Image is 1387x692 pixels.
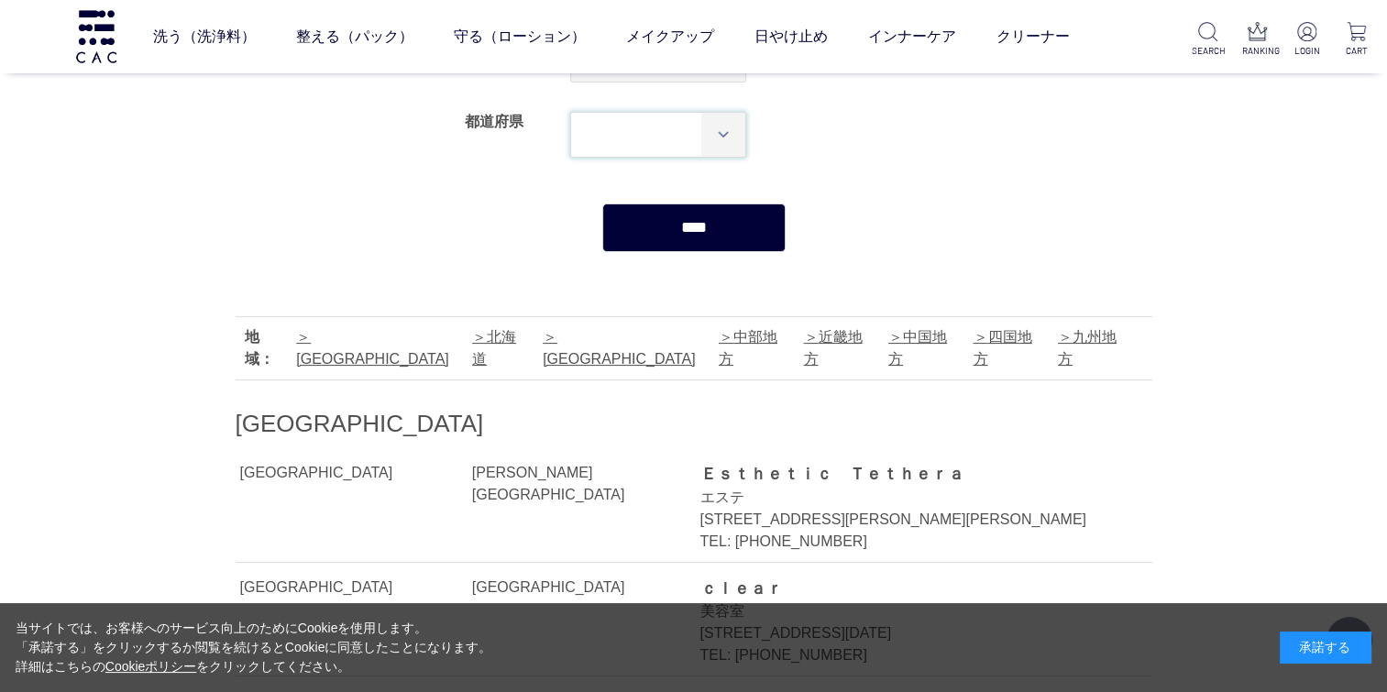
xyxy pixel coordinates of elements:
[1291,22,1323,58] a: LOGIN
[245,326,288,370] div: 地域：
[1241,44,1273,58] p: RANKING
[699,531,1110,553] div: TEL: [PHONE_NUMBER]
[1241,22,1273,58] a: RANKING
[888,329,947,367] a: 中国地方
[296,329,449,367] a: [GEOGRAPHIC_DATA]
[754,11,827,62] a: 日やけ止め
[453,11,585,62] a: 守る（ローション）
[699,462,1110,486] div: Ｅｓｔｈｅｔｉｃ Ｔｅｔｈｅｒａ
[472,577,677,599] div: [GEOGRAPHIC_DATA]
[1192,22,1224,58] a: SEARCH
[295,11,413,62] a: 整える（パック）
[699,509,1110,531] div: [STREET_ADDRESS][PERSON_NAME][PERSON_NAME]
[867,11,955,62] a: インナーケア
[105,659,197,674] a: Cookieポリシー
[240,462,468,484] div: [GEOGRAPHIC_DATA]
[625,11,713,62] a: メイクアップ
[152,11,255,62] a: 洗う（洗浄料）
[1340,22,1372,58] a: CART
[16,619,492,676] div: 当サイトでは、お客様へのサービス向上のためにCookieを使用します。 「承諾する」をクリックするか閲覧を続けるとCookieに同意したことになります。 詳細はこちらの をクリックしてください。
[472,329,516,367] a: 北海道
[803,329,862,367] a: 近畿地方
[472,462,677,506] div: [PERSON_NAME][GEOGRAPHIC_DATA]
[1058,329,1117,367] a: 九州地方
[1340,44,1372,58] p: CART
[240,577,468,599] div: [GEOGRAPHIC_DATA]
[73,10,119,62] img: logo
[1192,44,1224,58] p: SEARCH
[973,329,1031,367] a: 四国地方
[699,487,1110,509] div: エステ
[996,11,1069,62] a: クリーナー
[719,329,777,367] a: 中部地方
[699,577,1110,600] div: ｃｌｅａｒ
[236,408,1152,440] h2: [GEOGRAPHIC_DATA]
[699,600,1110,622] div: 美容室
[1280,632,1371,664] div: 承諾する
[465,114,523,129] label: 都道府県
[1291,44,1323,58] p: LOGIN
[543,329,696,367] a: [GEOGRAPHIC_DATA]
